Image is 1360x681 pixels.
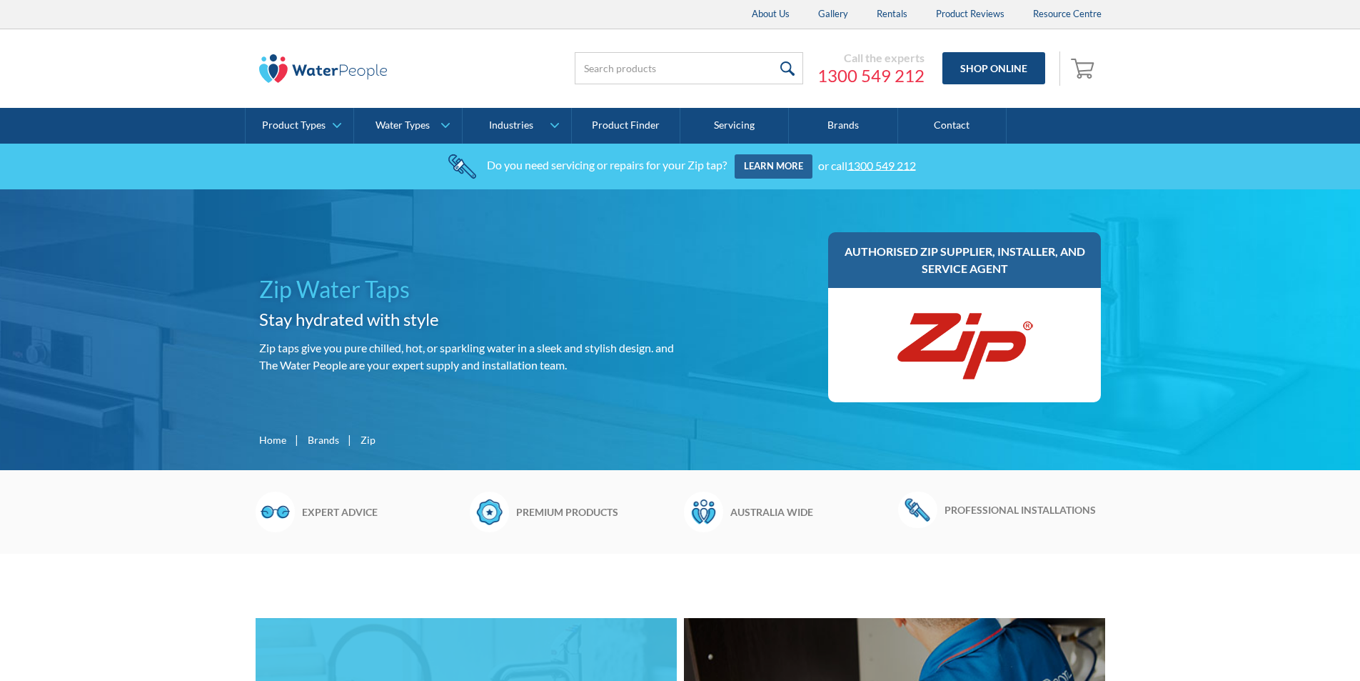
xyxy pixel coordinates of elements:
[847,158,916,172] a: 1300 549 212
[898,492,937,527] img: Wrench
[259,54,388,83] img: The Water People
[898,108,1007,144] a: Contact
[575,52,803,84] input: Search products
[361,432,376,447] div: Zip
[346,431,353,448] div: |
[256,492,295,532] img: Glasses
[308,432,339,447] a: Brands
[376,119,430,131] div: Water Types
[259,339,675,374] p: Zip taps give you pure chilled, hot, or sparkling water in a sleek and stylish design. and The Wa...
[817,51,925,65] div: Call the experts
[818,158,916,172] div: or call
[789,108,897,144] a: Brands
[516,504,677,520] h6: Premium products
[1071,56,1098,79] img: shopping cart
[259,272,675,307] h1: Zip Water Taps
[259,307,675,332] h2: Stay hydrated with style
[942,52,1045,84] a: Shop Online
[463,108,570,144] a: Industries
[489,119,533,131] div: Industries
[1067,51,1102,86] a: Open empty cart
[817,65,925,86] a: 1300 549 212
[259,432,286,447] a: Home
[680,108,789,144] a: Servicing
[302,504,463,520] h6: Expert advice
[487,158,727,172] div: Do you need servicing or repairs for your Zip tap?
[572,108,680,144] a: Product Finder
[842,243,1087,277] h3: Authorised Zip supplier, installer, and service agent
[354,108,462,144] a: Water Types
[262,119,326,131] div: Product Types
[246,108,353,144] a: Product Types
[735,154,812,179] a: Learn more
[293,431,301,448] div: |
[945,502,1105,517] h6: Professional installations
[470,492,509,532] img: Badge
[893,302,1036,388] img: Zip
[684,492,723,532] img: Waterpeople Symbol
[730,504,891,520] h6: Australia wide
